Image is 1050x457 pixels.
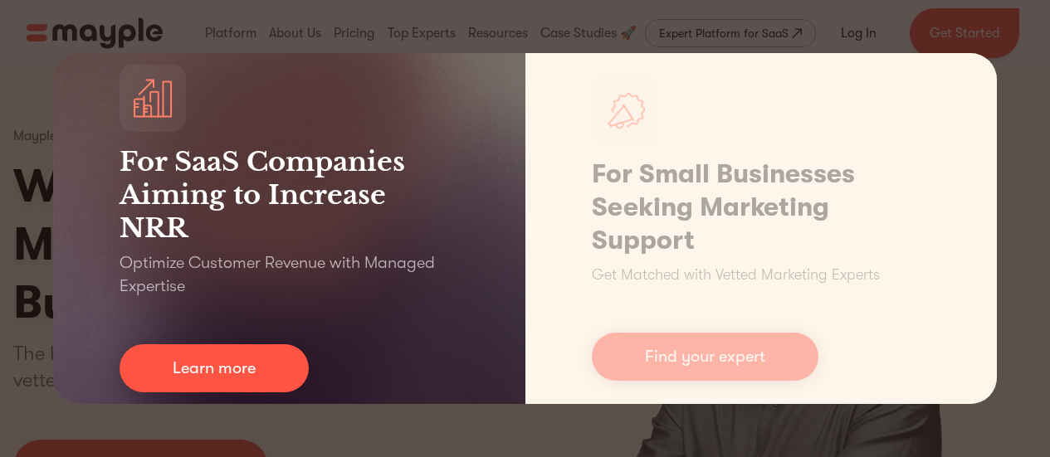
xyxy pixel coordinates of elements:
a: Learn more [120,344,309,392]
h1: For Small Businesses Seeking Marketing Support [592,158,931,257]
a: Find your expert [592,333,818,381]
p: Optimize Customer Revenue with Managed Expertise [120,251,459,298]
h3: For SaaS Companies Aiming to Increase NRR [120,145,459,245]
p: Get Matched with Vetted Marketing Experts [592,264,880,286]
